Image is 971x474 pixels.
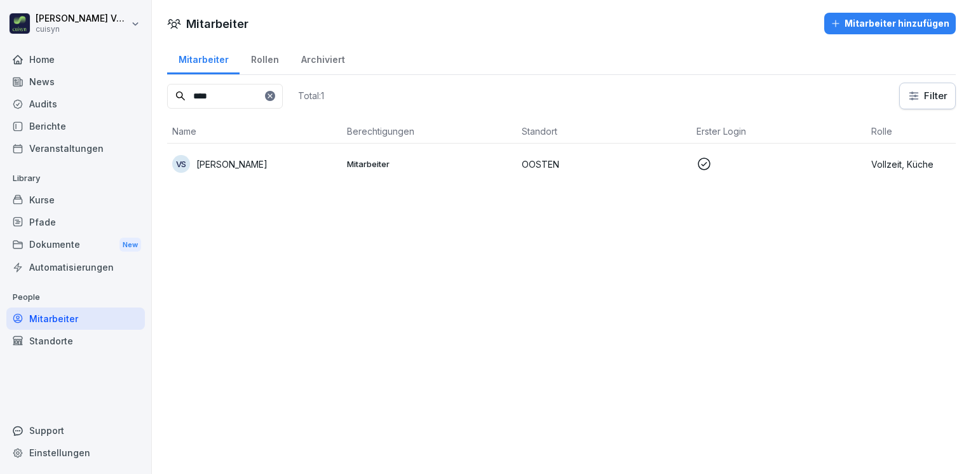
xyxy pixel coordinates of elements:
th: Erster Login [691,119,866,144]
div: Filter [907,90,947,102]
th: Name [167,119,342,144]
a: Mitarbeiter [6,308,145,330]
a: Einstellungen [6,442,145,464]
a: Pfade [6,211,145,233]
a: Standorte [6,330,145,352]
a: Berichte [6,115,145,137]
button: Filter [900,83,955,109]
th: Standort [517,119,691,144]
div: Support [6,419,145,442]
a: Home [6,48,145,71]
a: Archiviert [290,42,356,74]
h1: Mitarbeiter [186,15,248,32]
p: People [6,287,145,308]
button: Mitarbeiter hinzufügen [824,13,956,34]
div: New [119,238,141,252]
p: [PERSON_NAME] Völsch [36,13,128,24]
p: Total: 1 [298,90,324,102]
p: Mitarbeiter [347,158,512,170]
a: Rollen [240,42,290,74]
div: VS [172,155,190,173]
a: Mitarbeiter [167,42,240,74]
a: Veranstaltungen [6,137,145,159]
a: News [6,71,145,93]
p: Library [6,168,145,189]
p: [PERSON_NAME] [196,158,268,171]
a: Automatisierungen [6,256,145,278]
p: cuisyn [36,25,128,34]
a: Audits [6,93,145,115]
a: DokumenteNew [6,233,145,257]
div: Dokumente [6,233,145,257]
th: Berechtigungen [342,119,517,144]
a: Kurse [6,189,145,211]
div: Mitarbeiter hinzufügen [831,17,949,30]
p: OOSTEN [522,158,686,171]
